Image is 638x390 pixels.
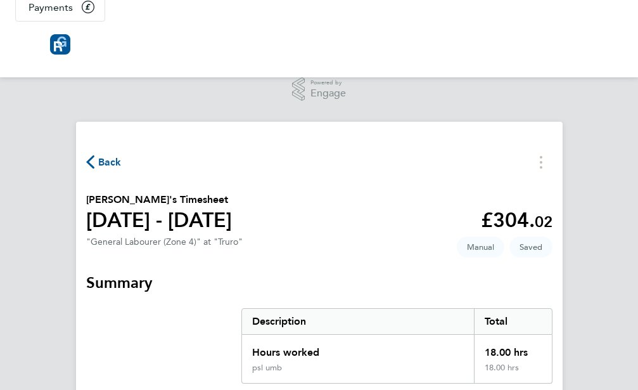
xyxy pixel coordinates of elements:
span: This timesheet was manually created. [457,237,504,257]
div: "General Labourer (Zone 4)" at "Truro" [86,237,243,247]
div: Description [242,309,475,334]
div: 18.00 hrs [474,335,551,363]
app-decimal: £304. [481,208,552,232]
h3: Summary [86,273,552,293]
button: Timesheets Menu [530,152,552,172]
div: 18.00 hrs [474,363,551,383]
div: psl umb [252,363,282,373]
span: Engage [310,88,346,99]
span: Back [98,155,122,170]
img: resourcinggroup-logo-retina.png [50,34,70,55]
span: Payments [29,1,73,13]
a: Go to home page [15,34,105,55]
a: Powered byEngage [292,77,346,101]
h1: [DATE] - [DATE] [86,207,232,233]
div: Summary [241,308,552,384]
span: This timesheet is Saved. [509,237,552,257]
span: 02 [535,212,552,231]
span: Powered by [310,77,346,88]
div: Total [474,309,551,334]
div: Hours worked [242,335,475,363]
h2: [PERSON_NAME]'s Timesheet [86,192,232,207]
button: Back [86,154,122,170]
